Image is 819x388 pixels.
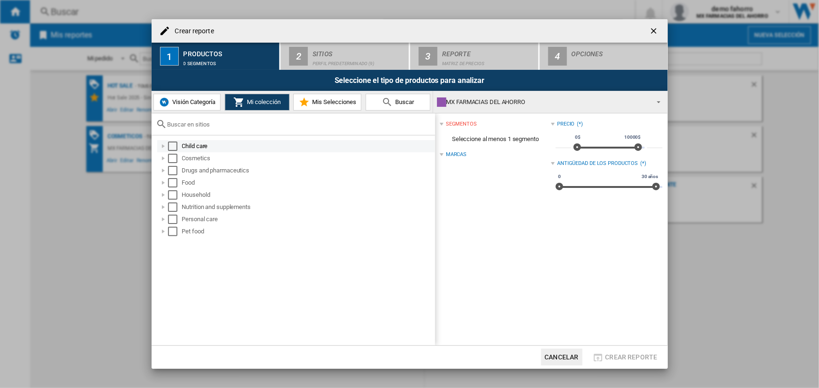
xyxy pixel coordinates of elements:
div: Food [182,178,434,187]
div: Household [182,190,434,200]
div: Pet food [182,227,434,236]
button: 4 Opciones [540,43,668,70]
div: Marcas [446,151,467,158]
div: Nutrition and supplements [182,202,434,212]
span: Visión Categoría [170,98,215,105]
button: 2 Sitios Perfil predeterminado (9) [281,43,410,70]
div: Matriz de precios [442,56,535,66]
button: 3 Reporte Matriz de precios [410,43,539,70]
div: segmentos [446,120,477,128]
span: Crear reporte [605,353,658,361]
button: 1 Productos 0 segmentos [152,43,281,70]
div: Child care [182,142,434,151]
md-checkbox: Select [168,142,182,151]
img: wiser-icon-blue.png [159,97,170,108]
button: Crear reporte [590,349,660,366]
button: getI18NText('BUTTONS.CLOSE_DIALOG') [645,22,664,40]
button: Cancelar [541,349,582,366]
div: Perfil predeterminado (9) [313,56,405,66]
md-checkbox: Select [168,202,182,212]
md-checkbox: Select [168,227,182,236]
div: 2 [289,47,308,66]
div: 3 [419,47,437,66]
div: Precio [557,120,574,128]
div: Productos [184,46,276,56]
span: 10000$ [623,134,642,141]
div: Seleccione el tipo de productos para analizar [152,70,668,91]
button: Mi colección [225,94,290,111]
md-checkbox: Select [168,178,182,187]
div: 1 [160,47,179,66]
div: Antigüedad de los productos [557,160,638,167]
ng-md-icon: getI18NText('BUTTONS.CLOSE_DIALOG') [649,26,660,37]
button: Visión Categoría [153,94,221,111]
div: Personal care [182,215,434,224]
div: 0 segmentos [184,56,276,66]
span: 0 [557,173,562,180]
div: MX FARMACIAS DEL AHORRO [437,96,649,109]
div: Sitios [313,46,405,56]
div: Opciones [572,46,664,56]
button: Buscar [366,94,430,111]
div: 4 [548,47,567,66]
span: Buscar [393,98,414,105]
h4: Crear reporte [170,27,214,36]
input: Buscar en sitios [168,121,430,128]
span: Seleccione al menos 1 segmento [440,130,551,148]
button: Mis Selecciones [293,94,361,111]
div: Cosmetics [182,154,434,163]
span: 30 años [640,173,659,180]
md-checkbox: Select [168,190,182,200]
md-checkbox: Select [168,215,182,224]
span: 0$ [574,134,582,141]
md-checkbox: Select [168,154,182,163]
div: Drugs and pharmaceutics [182,166,434,175]
div: Reporte [442,46,535,56]
md-checkbox: Select [168,166,182,175]
span: Mi colección [245,98,281,105]
span: Mis Selecciones [310,98,356,105]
